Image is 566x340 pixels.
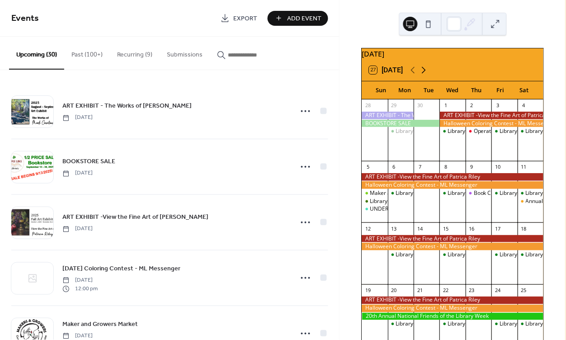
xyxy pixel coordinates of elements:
[466,127,492,135] div: Operations Meeting
[388,127,414,135] div: Library Open
[417,225,424,232] div: 14
[62,157,115,167] span: BOOKSTORE SALE
[396,321,429,328] div: Library Open
[526,251,559,259] div: Library Open
[160,37,210,69] button: Submissions
[518,251,544,259] div: Library Open
[362,181,544,189] div: Halloween Coloring Contest - ML Messenger
[448,189,481,197] div: Library Open
[110,37,160,69] button: Recurring (9)
[469,287,476,294] div: 23
[518,127,544,135] div: Library Open
[362,120,440,127] div: BOOKSTORE SALE
[62,319,138,330] a: Maker and Growers Market
[362,173,544,181] div: ART EXHIBIT -View the Fine Art of Patrica Riley
[443,225,449,232] div: 15
[440,321,466,328] div: Library Open
[9,37,64,70] button: Upcoming (30)
[500,127,533,135] div: Library Open
[362,305,544,312] div: Halloween Coloring Contest - ML Messenger
[362,313,544,321] div: 20th Annual National Friends of the Library Week
[469,164,476,170] div: 9
[495,102,501,109] div: 3
[362,205,388,213] div: UNDER THE AWNING Local Area Author Book Signing
[489,81,513,99] div: Fri
[492,127,518,135] div: Library Open
[495,287,501,294] div: 24
[440,112,544,119] div: ART EXHIBIT -View the Fine Art of Patrica Riley
[474,189,533,197] div: Book Club at the Legion
[362,112,414,119] div: ART EXHIBIT - The Works of Mark Caselius
[11,10,39,28] span: Events
[396,189,429,197] div: Library Open
[521,287,528,294] div: 25
[521,102,528,109] div: 4
[492,251,518,259] div: Library Open
[448,251,481,259] div: Library Open
[365,287,372,294] div: 19
[500,189,533,197] div: Library Open
[521,225,528,232] div: 18
[448,321,481,328] div: Library Open
[388,321,414,328] div: Library Open
[62,320,138,330] span: Maker and Growers Market
[233,14,257,24] span: Export
[370,205,505,213] div: UNDER THE AWNING Local Area Author Book Signing
[366,64,406,76] button: 27[DATE]
[362,189,388,197] div: Maker and Growers Market
[365,164,372,170] div: 5
[495,164,501,170] div: 10
[62,170,93,178] span: [DATE]
[500,251,533,259] div: Library Open
[268,11,328,26] button: Add Event
[500,321,533,328] div: Library Open
[518,189,544,197] div: Library Open
[526,189,559,197] div: Library Open
[362,48,544,59] div: [DATE]
[62,212,208,222] a: ART EXHIBIT -View the Fine Art of [PERSON_NAME]
[417,287,424,294] div: 21
[391,164,398,170] div: 6
[393,81,417,99] div: Mon
[362,198,388,205] div: Library Open
[365,102,372,109] div: 28
[443,102,449,109] div: 1
[62,264,180,274] a: [DATE] Coloring Contest - ML Messenger
[62,277,98,285] span: [DATE]
[62,285,98,293] span: 12:00 pm
[443,287,449,294] div: 22
[62,156,115,167] a: BOOKSTORE SALE
[287,14,321,24] span: Add Event
[388,251,414,259] div: Library Open
[518,198,544,205] div: Annual Library Fundraiser
[513,81,537,99] div: Sat
[469,225,476,232] div: 16
[362,235,544,243] div: ART EXHIBIT -View the Fine Art of Patrica Riley
[448,127,481,135] div: Library Open
[62,213,208,222] span: ART EXHIBIT -View the Fine Art of [PERSON_NAME]
[391,225,398,232] div: 13
[64,37,110,69] button: Past (100+)
[62,225,93,233] span: [DATE]
[492,321,518,328] div: Library Open
[526,127,559,135] div: Library Open
[396,251,429,259] div: Library Open
[443,164,449,170] div: 8
[495,225,501,232] div: 17
[214,11,264,26] a: Export
[465,81,489,99] div: Thu
[492,189,518,197] div: Library Open
[469,102,476,109] div: 2
[474,127,524,135] div: Operations Meeting
[362,243,544,250] div: Halloween Coloring Contest - ML Messenger
[369,81,393,99] div: Sun
[440,251,466,259] div: Library Open
[440,127,466,135] div: Library Open
[521,164,528,170] div: 11
[440,120,544,127] div: Halloween Coloring Contest - ML Messenger
[362,297,544,304] div: ART EXHIBIT -View the Fine Art of Patrica Riley
[62,102,192,111] span: ART EXHIBIT - The Works of [PERSON_NAME]
[370,189,440,197] div: Maker and Growers Market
